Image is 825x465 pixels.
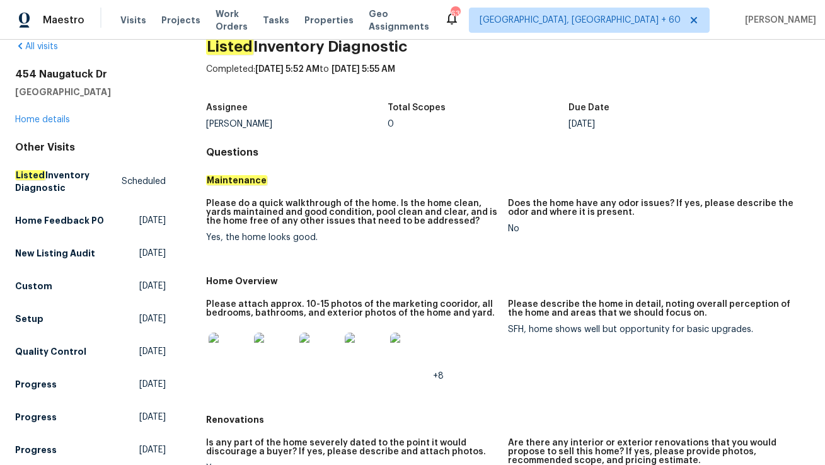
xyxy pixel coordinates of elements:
h5: Assignee [206,103,248,112]
em: Listed [206,38,253,55]
h5: Progress [15,444,57,456]
div: 636 [451,8,459,20]
a: Home Feedback P0[DATE] [15,209,166,232]
span: [DATE] 5:55 AM [332,65,395,74]
div: No [508,224,800,233]
div: SFH, home shows well but opportunity for basic upgrades. [508,325,800,334]
div: Yes, the home looks good. [206,233,498,242]
div: 0 [388,120,568,129]
h5: Are there any interior or exterior renovations that you would propose to sell this home? If yes, ... [508,439,800,465]
a: Custom[DATE] [15,275,166,297]
h2: Inventory Diagnostic [206,40,810,53]
span: Projects [161,14,200,26]
a: Setup[DATE] [15,307,166,330]
div: [DATE] [568,120,749,129]
span: +8 [433,372,444,381]
a: Progress[DATE] [15,439,166,461]
em: Listed [15,170,45,180]
div: Completed: to [206,63,810,96]
h5: Quality Control [15,345,86,358]
a: Progress[DATE] [15,406,166,428]
h5: Total Scopes [388,103,446,112]
h5: Custom [15,280,52,292]
a: All visits [15,42,58,51]
h5: Home Overview [206,275,810,287]
h5: Please describe the home in detail, noting overall perception of the home and areas that we shoul... [508,300,800,318]
span: [DATE] [139,378,166,391]
h5: Due Date [568,103,609,112]
span: [DATE] [139,411,166,423]
h5: Renovations [206,413,810,426]
h5: Is any part of the home severely dated to the point it would discourage a buyer? If yes, please d... [206,439,498,456]
h5: Progress [15,378,57,391]
span: [DATE] [139,345,166,358]
h5: Inventory Diagnostic [15,169,122,194]
span: [DATE] [139,214,166,227]
a: New Listing Audit[DATE] [15,242,166,265]
h2: 454 Naugatuck Dr [15,68,166,81]
span: Work Orders [216,8,248,33]
a: Quality Control[DATE] [15,340,166,363]
h5: Progress [15,411,57,423]
span: Scheduled [122,175,166,188]
h5: New Listing Audit [15,247,95,260]
span: Maestro [43,14,84,26]
span: [GEOGRAPHIC_DATA], [GEOGRAPHIC_DATA] + 60 [480,14,681,26]
h5: Home Feedback P0 [15,214,104,227]
span: [DATE] [139,313,166,325]
a: ListedInventory DiagnosticScheduled [15,164,166,199]
span: Properties [304,14,354,26]
span: [DATE] 5:52 AM [255,65,320,74]
h5: Setup [15,313,43,325]
h5: [GEOGRAPHIC_DATA] [15,86,166,98]
div: [PERSON_NAME] [206,120,387,129]
em: Maintenance [206,175,267,185]
span: Geo Assignments [369,8,429,33]
h5: Does the home have any odor issues? If yes, please describe the odor and where it is present. [508,199,800,217]
h5: Please do a quick walkthrough of the home. Is the home clean, yards maintained and good condition... [206,199,498,226]
span: Visits [120,14,146,26]
span: [DATE] [139,444,166,456]
span: Tasks [263,16,289,25]
span: [DATE] [139,280,166,292]
div: Other Visits [15,141,166,154]
h5: Please attach approx. 10-15 photos of the marketing cooridor, all bedrooms, bathrooms, and exteri... [206,300,498,318]
a: Progress[DATE] [15,373,166,396]
span: [PERSON_NAME] [740,14,816,26]
span: [DATE] [139,247,166,260]
a: Home details [15,115,70,124]
h4: Questions [206,146,810,159]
